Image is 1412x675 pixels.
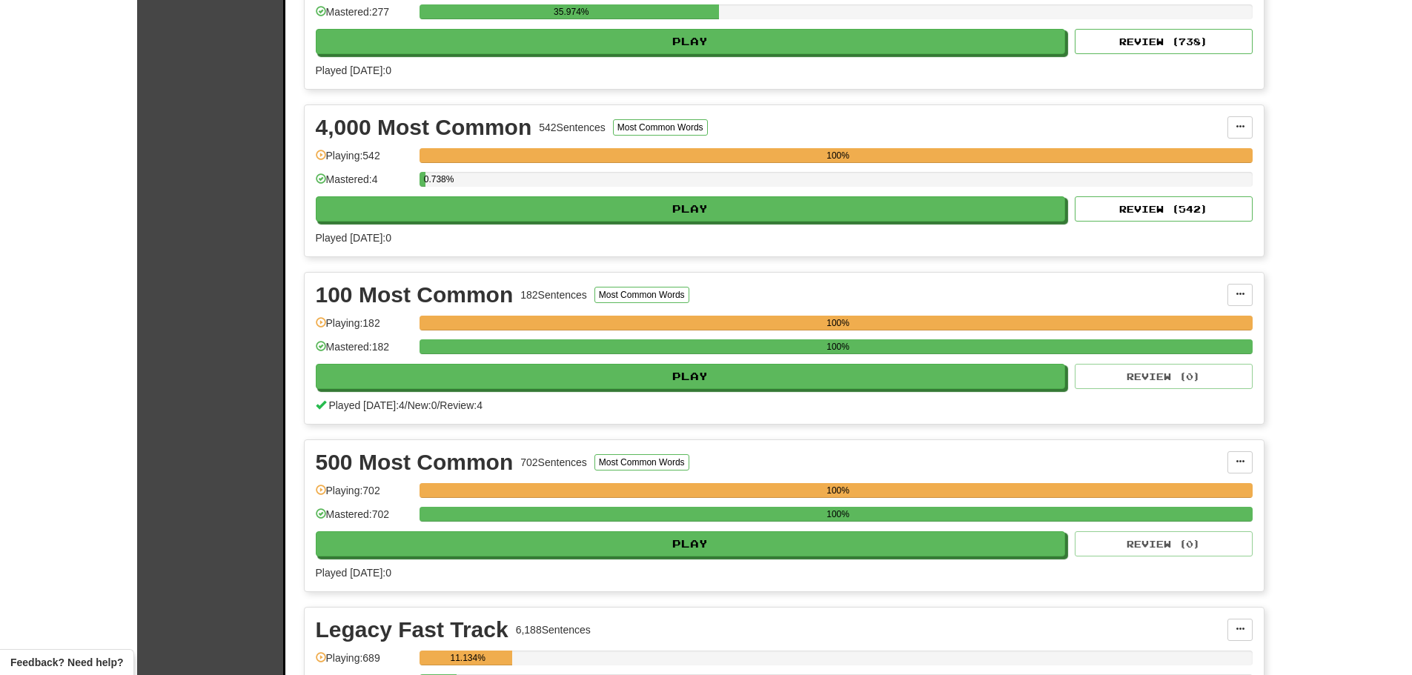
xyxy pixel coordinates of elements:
[316,284,514,306] div: 100 Most Common
[516,622,591,637] div: 6,188 Sentences
[405,399,408,411] span: /
[316,339,412,364] div: Mastered: 182
[316,651,412,675] div: Playing: 689
[613,119,708,136] button: Most Common Words
[424,339,1253,354] div: 100%
[424,148,1253,163] div: 100%
[539,120,606,135] div: 542 Sentences
[424,483,1253,498] div: 100%
[316,567,391,579] span: Played [DATE]: 0
[316,64,391,76] span: Played [DATE]: 0
[437,399,440,411] span: /
[316,316,412,340] div: Playing: 182
[424,651,512,665] div: 11.134%
[328,399,404,411] span: Played [DATE]: 4
[316,507,412,531] div: Mastered: 702
[594,287,689,303] button: Most Common Words
[424,316,1253,330] div: 100%
[316,4,412,29] div: Mastered: 277
[1075,364,1253,389] button: Review (0)
[316,172,412,196] div: Mastered: 4
[424,4,719,19] div: 35.974%
[1075,29,1253,54] button: Review (738)
[316,531,1066,556] button: Play
[520,287,587,302] div: 182 Sentences
[316,451,514,473] div: 500 Most Common
[10,655,123,670] span: Open feedback widget
[316,148,412,173] div: Playing: 542
[316,483,412,508] div: Playing: 702
[424,507,1253,522] div: 100%
[316,232,391,244] span: Played [DATE]: 0
[316,196,1066,222] button: Play
[316,364,1066,389] button: Play
[1075,196,1253,222] button: Review (542)
[424,172,425,187] div: 0.738%
[440,399,483,411] span: Review: 4
[520,455,587,470] div: 702 Sentences
[594,454,689,470] button: Most Common Words
[316,619,508,641] div: Legacy Fast Track
[1075,531,1253,556] button: Review (0)
[408,399,437,411] span: New: 0
[316,29,1066,54] button: Play
[316,116,532,139] div: 4,000 Most Common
